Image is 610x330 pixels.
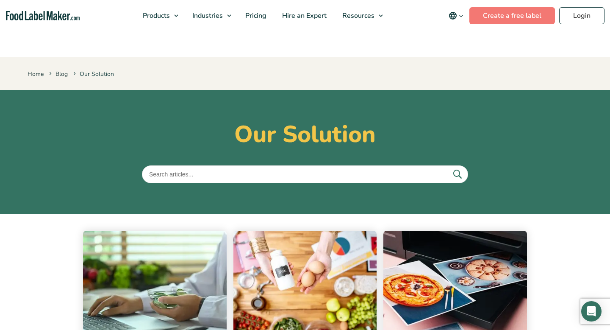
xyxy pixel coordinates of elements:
[140,11,171,20] span: Products
[340,11,375,20] span: Resources
[72,70,114,78] span: Our Solution
[142,165,468,183] input: Search articles...
[280,11,327,20] span: Hire an Expert
[559,7,604,24] a: Login
[190,11,224,20] span: Industries
[28,70,44,78] a: Home
[55,70,68,78] a: Blog
[469,7,555,24] a: Create a free label
[243,11,267,20] span: Pricing
[28,120,582,148] h1: Our Solution
[581,301,602,322] div: Open Intercom Messenger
